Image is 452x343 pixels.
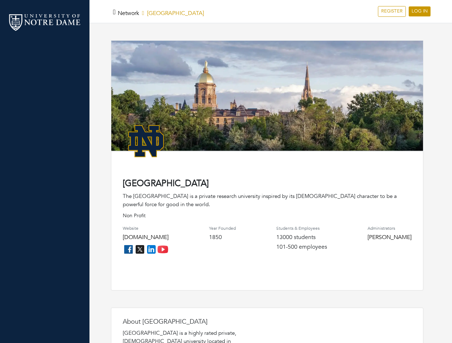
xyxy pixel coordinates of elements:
[378,6,406,17] a: REGISTER
[146,244,157,255] img: linkedin_icon-84db3ca265f4ac0988026744a78baded5d6ee8239146f80404fb69c9eee6e8e7.png
[209,234,236,241] h4: 1850
[123,192,412,208] div: The [GEOGRAPHIC_DATA] is a private research university inspired by its [DEMOGRAPHIC_DATA] charact...
[157,244,169,255] img: youtube_icon-fc3c61c8c22f3cdcae68f2f17984f5f016928f0ca0694dd5da90beefb88aa45e.png
[123,226,169,231] h4: Website
[118,10,204,17] h5: [GEOGRAPHIC_DATA]
[123,318,266,326] h4: About [GEOGRAPHIC_DATA]
[123,179,412,189] h4: [GEOGRAPHIC_DATA]
[276,244,327,250] h4: 101-500 employees
[111,41,423,160] img: rare_disease_hero-1920%20copy.png
[368,233,412,241] a: [PERSON_NAME]
[7,13,82,32] img: nd_logo.png
[409,6,431,16] a: LOG IN
[123,233,169,241] a: [DOMAIN_NAME]
[209,226,236,231] h4: Year Founded
[118,9,139,17] a: Network
[134,244,146,255] img: twitter_icon-7d0bafdc4ccc1285aa2013833b377ca91d92330db209b8298ca96278571368c9.png
[276,234,327,241] h4: 13000 students
[123,212,412,219] p: Non Profit
[123,244,134,255] img: facebook_icon-256f8dfc8812ddc1b8eade64b8eafd8a868ed32f90a8d2bb44f507e1979dbc24.png
[276,226,327,231] h4: Students & Employees
[123,118,169,164] img: NotreDame_Logo.png
[368,226,412,231] h4: Administrators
